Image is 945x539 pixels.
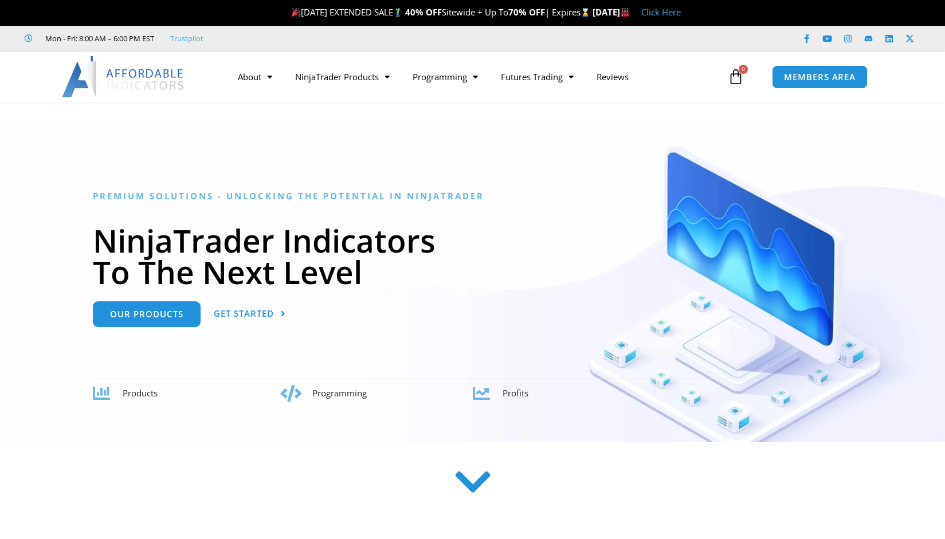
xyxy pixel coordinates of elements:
nav: Menu [226,64,725,90]
img: 🏌️‍♂️ [394,8,402,17]
img: ⌛ [581,8,590,17]
a: Programming [401,64,489,90]
a: Futures Trading [489,64,585,90]
span: Programming [312,387,367,399]
a: 0 [711,60,761,93]
strong: 70% OFF [508,6,545,18]
strong: [DATE] [593,6,630,18]
a: About [226,64,284,90]
a: MEMBERS AREA [772,65,868,89]
a: Our Products [93,301,201,327]
a: Reviews [585,64,640,90]
img: LogoAI | Affordable Indicators – NinjaTrader [62,56,185,97]
span: [DATE] EXTENDED SALE Sitewide + Up To | Expires [289,6,593,18]
span: Products [123,387,158,399]
strong: 40% OFF [405,6,442,18]
span: MEMBERS AREA [784,73,856,81]
span: Get Started [214,309,274,318]
span: Profits [503,387,528,399]
a: NinjaTrader Products [284,64,401,90]
a: Trustpilot [170,32,203,45]
span: Mon - Fri: 8:00 AM – 6:00 PM EST [42,32,154,45]
span: 0 [739,65,748,74]
img: 🎉 [292,8,300,17]
img: 🏭 [621,8,629,17]
a: Click Here [641,6,681,18]
a: Get Started [214,301,286,327]
h1: NinjaTrader Indicators To The Next Level [93,225,852,288]
span: Our Products [110,310,183,318]
h6: Premium Solutions - Unlocking the Potential in NinjaTrader [93,191,852,202]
